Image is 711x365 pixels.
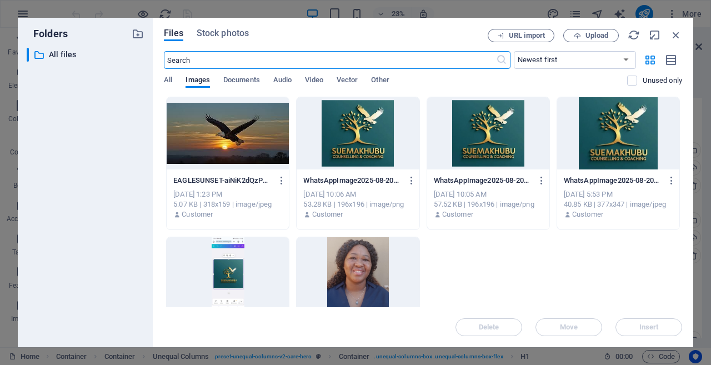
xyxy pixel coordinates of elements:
p: WhatsAppImage2025-08-20at09.01.523-DHaftelHvOabgJTzwn-V4w-vYP6qteEWpbkFwEL1BhrQQ.png [434,176,533,186]
span: Images [186,73,210,89]
i: Reload [628,29,640,41]
button: URL import [488,29,554,42]
div: [DATE] 5:53 PM [564,189,673,199]
p: WhatsAppImage2025-08-20at09.01.523-DHaftelHvOabgJTzwn-V4w-vYP6qteEWpbkFwEL1BhrQQ-zS6qEY3okvf8MSqt... [303,176,402,186]
span: URL import [509,32,545,39]
p: Customer [312,209,343,219]
p: EAGLESUNSET-aiNiK2dQzPKjqKWUr1RISw.jpg [173,176,272,186]
div: 40.85 KB | 377x347 | image/jpeg [564,199,673,209]
p: Customer [182,209,213,219]
div: ​ [27,48,29,62]
p: Folders [27,27,68,41]
p: Customer [572,209,603,219]
div: 5.07 KB | 318x159 | image/jpeg [173,199,282,209]
div: [DATE] 1:23 PM [173,189,282,199]
span: Documents [223,73,260,89]
span: Files [164,27,183,40]
span: Audio [273,73,292,89]
p: Customer [442,209,473,219]
span: Upload [585,32,608,39]
div: 53.28 KB | 196x196 | image/png [303,199,412,209]
div: [DATE] 10:06 AM [303,189,412,199]
span: Stock photos [197,27,249,40]
div: [DATE] 10:05 AM [434,189,543,199]
span: All [164,73,172,89]
span: Video [305,73,323,89]
p: All files [49,48,123,61]
span: Other [371,73,389,89]
p: WhatsAppImage2025-08-20at09.01.523-DHaftelHvOabgJTzwn-V4w.jpeg [564,176,663,186]
div: 57.52 KB | 196x196 | image/png [434,199,543,209]
input: Search [164,51,495,69]
i: Create new folder [132,28,144,40]
span: Vector [337,73,358,89]
p: Displays only files that are not in use on the website. Files added during this session can still... [643,76,682,86]
button: Upload [563,29,619,42]
i: Minimize [649,29,661,41]
i: Close [670,29,682,41]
